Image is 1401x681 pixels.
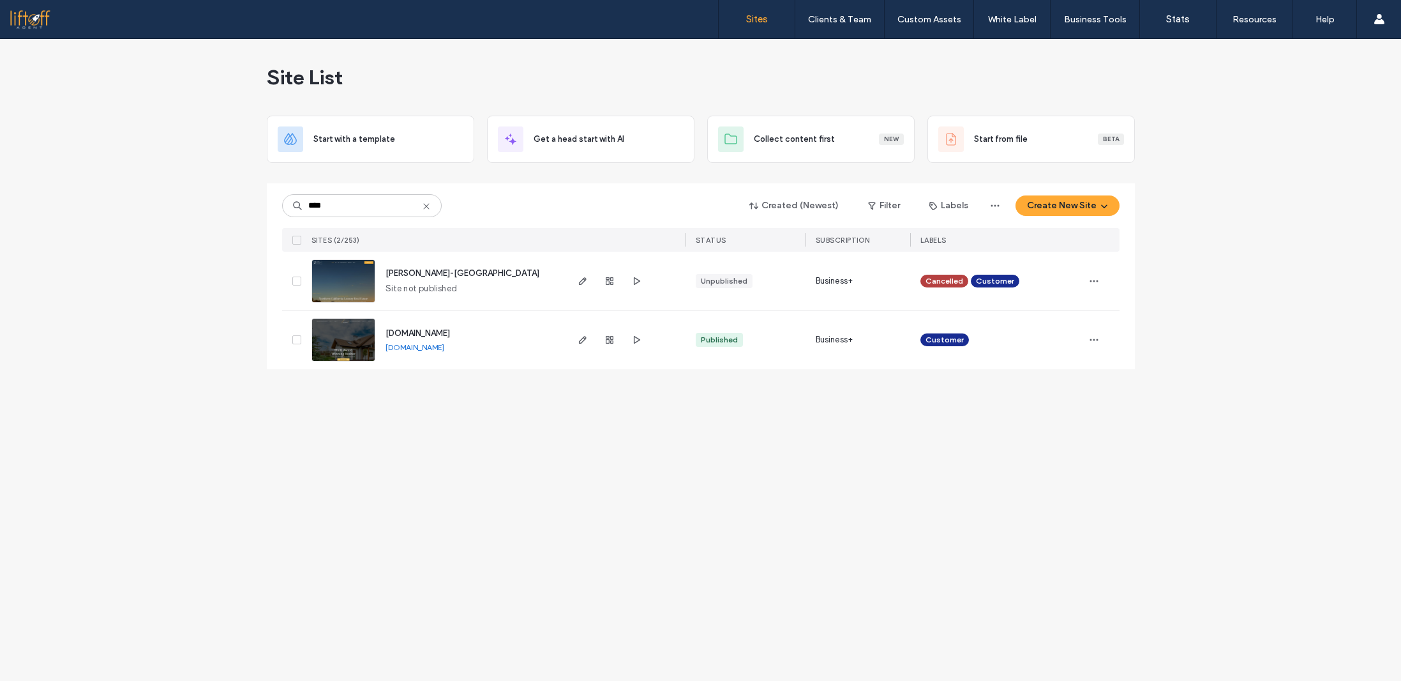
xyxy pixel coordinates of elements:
span: Business+ [816,333,853,346]
button: Created (Newest) [738,195,850,216]
label: Help [1315,14,1335,25]
label: Business Tools [1064,14,1127,25]
div: Get a head start with AI [487,116,694,163]
label: Custom Assets [897,14,961,25]
a: [DOMAIN_NAME] [386,342,444,352]
div: Start with a template [267,116,474,163]
div: Collect content firstNew [707,116,915,163]
span: Start from file [974,133,1028,146]
span: Start with a template [313,133,395,146]
label: Stats [1166,13,1190,25]
span: Customer [976,275,1014,287]
span: LABELS [920,236,947,245]
div: Start from fileBeta [927,116,1135,163]
div: Beta [1098,134,1124,145]
a: [DOMAIN_NAME] [386,328,450,338]
div: New [879,134,904,145]
span: SITES (2/253) [311,236,360,245]
span: Business+ [816,275,853,287]
span: Site List [267,65,343,90]
button: Filter [855,195,913,216]
span: Collect content first [754,133,835,146]
div: Published [701,334,738,346]
span: Get a head start with AI [534,133,624,146]
label: Resources [1232,14,1277,25]
label: White Label [988,14,1037,25]
button: Create New Site [1015,195,1120,216]
label: Clients & Team [808,14,871,25]
span: Customer [925,334,964,346]
label: Sites [746,13,768,25]
span: Site not published [386,282,458,295]
button: Labels [918,195,980,216]
div: Unpublished [701,275,747,287]
span: SUBSCRIPTION [816,236,870,245]
a: [PERSON_NAME]-[GEOGRAPHIC_DATA] [386,268,539,278]
span: STATUS [696,236,726,245]
span: Cancelled [925,275,963,287]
